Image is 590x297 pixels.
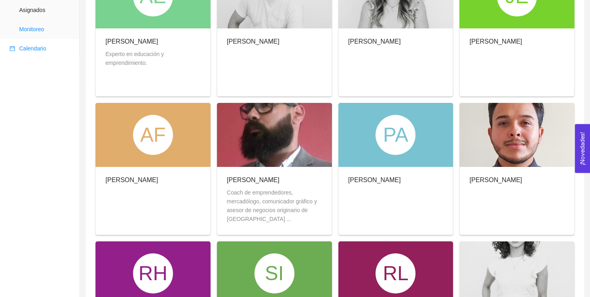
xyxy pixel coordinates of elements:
div: Experto en educación y emprendimiento. [105,50,201,67]
div: RH [133,253,173,293]
div: [PERSON_NAME] [227,175,322,185]
span: Calendario [19,45,46,52]
div: [PERSON_NAME] [469,175,522,185]
div: Coach de emprendedores, mercadólogo, comunicador gráfico y asesor de negocios originario de [GEOG... [227,188,322,223]
div: PA [375,115,415,155]
div: [PERSON_NAME] [105,175,158,185]
div: [PERSON_NAME] [105,36,201,46]
div: [PERSON_NAME] [469,36,522,46]
span: Asignados [19,2,73,18]
button: Open Feedback Widget [575,124,590,173]
div: AF [133,115,173,155]
span: Monitoreo [19,21,73,37]
div: [PERSON_NAME] [227,36,280,46]
div: SI [254,253,294,293]
span: calendar [10,46,15,51]
div: [PERSON_NAME] [348,36,401,46]
div: [PERSON_NAME] [348,175,401,185]
div: RL [375,253,415,293]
